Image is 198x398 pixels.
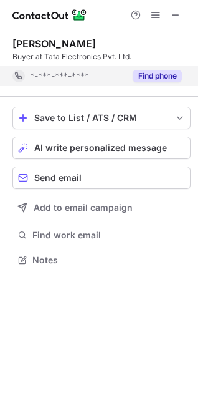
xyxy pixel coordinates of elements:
button: Send email [12,167,191,189]
span: Notes [32,255,186,266]
div: [PERSON_NAME] [12,37,96,50]
button: Reveal Button [133,70,182,82]
span: Add to email campaign [34,203,133,213]
button: AI write personalized message [12,137,191,159]
div: Buyer at Tata Electronics Pvt. Ltd. [12,51,191,62]
img: ContactOut v5.3.10 [12,7,87,22]
span: AI write personalized message [34,143,167,153]
button: Add to email campaign [12,197,191,219]
button: Notes [12,251,191,269]
button: Find work email [12,226,191,244]
div: Save to List / ATS / CRM [34,113,169,123]
button: save-profile-one-click [12,107,191,129]
span: Send email [34,173,82,183]
span: Find work email [32,230,186,241]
